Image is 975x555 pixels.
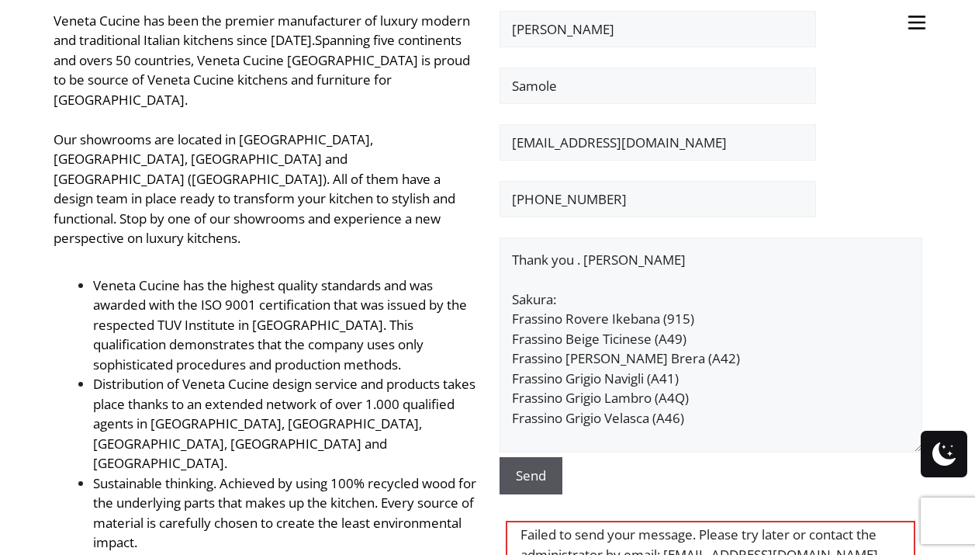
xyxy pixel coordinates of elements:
[500,11,816,48] input: First name
[93,276,467,373] span: Veneta Cucine has the highest quality standards and was awarded with the ISO 9001 certification t...
[54,31,470,109] span: Spanning five continents and overs 50 countries, Veneta Cucine [GEOGRAPHIC_DATA] is proud to be s...
[500,68,816,105] input: Last name
[93,375,475,472] span: Distribution of Veneta Cucine design service and products takes place thanks to an extended netwo...
[500,124,816,161] input: E-mail
[500,181,816,218] input: Phone Number
[500,457,562,494] input: Send
[54,12,470,50] span: Veneta Cucine has been the premier manufacturer of luxury modern and traditional Italian kitchens...
[54,130,455,248] span: Our showrooms are located in [GEOGRAPHIC_DATA], [GEOGRAPHIC_DATA], [GEOGRAPHIC_DATA] and [GEOGRAP...
[93,474,476,552] span: Sustainable thinking. Achieved by using 100% recycled wood for the underlying parts that makes up...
